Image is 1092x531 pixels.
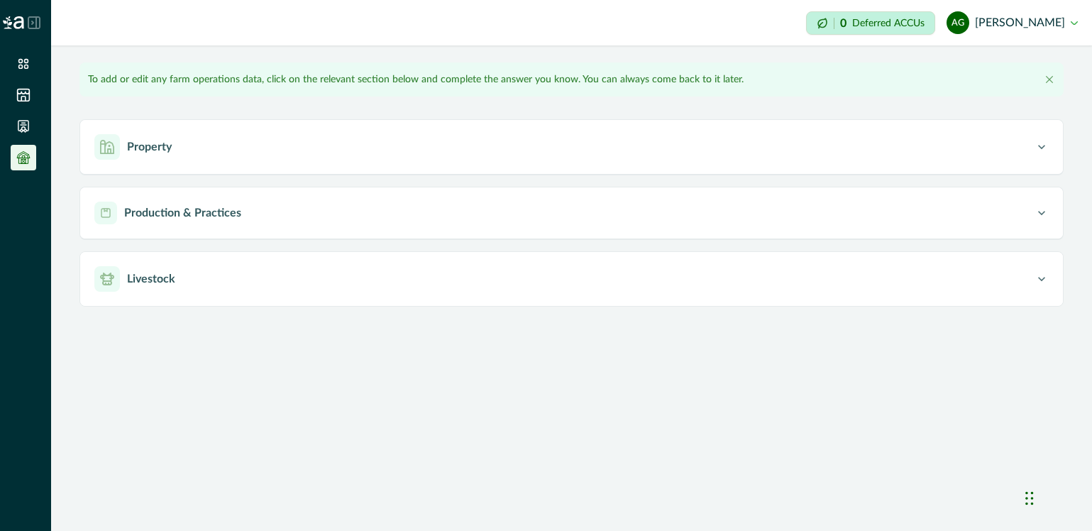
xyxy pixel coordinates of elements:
p: 0 [840,18,846,29]
img: Logo [3,16,24,29]
button: Production & Practices [80,187,1063,239]
p: Livestock [127,270,175,288]
button: Livestock [80,252,1063,306]
p: Property [127,138,172,155]
button: Close [1041,71,1058,88]
iframe: Chat Widget [1021,463,1092,531]
button: Aaron Guymer[PERSON_NAME] [947,6,1078,40]
div: Drag [1025,477,1034,520]
p: To add or edit any farm operations data, click on the relevant section below and complete the ans... [88,72,744,87]
p: Production & Practices [124,204,241,221]
p: Deferred ACCUs [852,18,925,28]
button: Property [80,120,1063,174]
